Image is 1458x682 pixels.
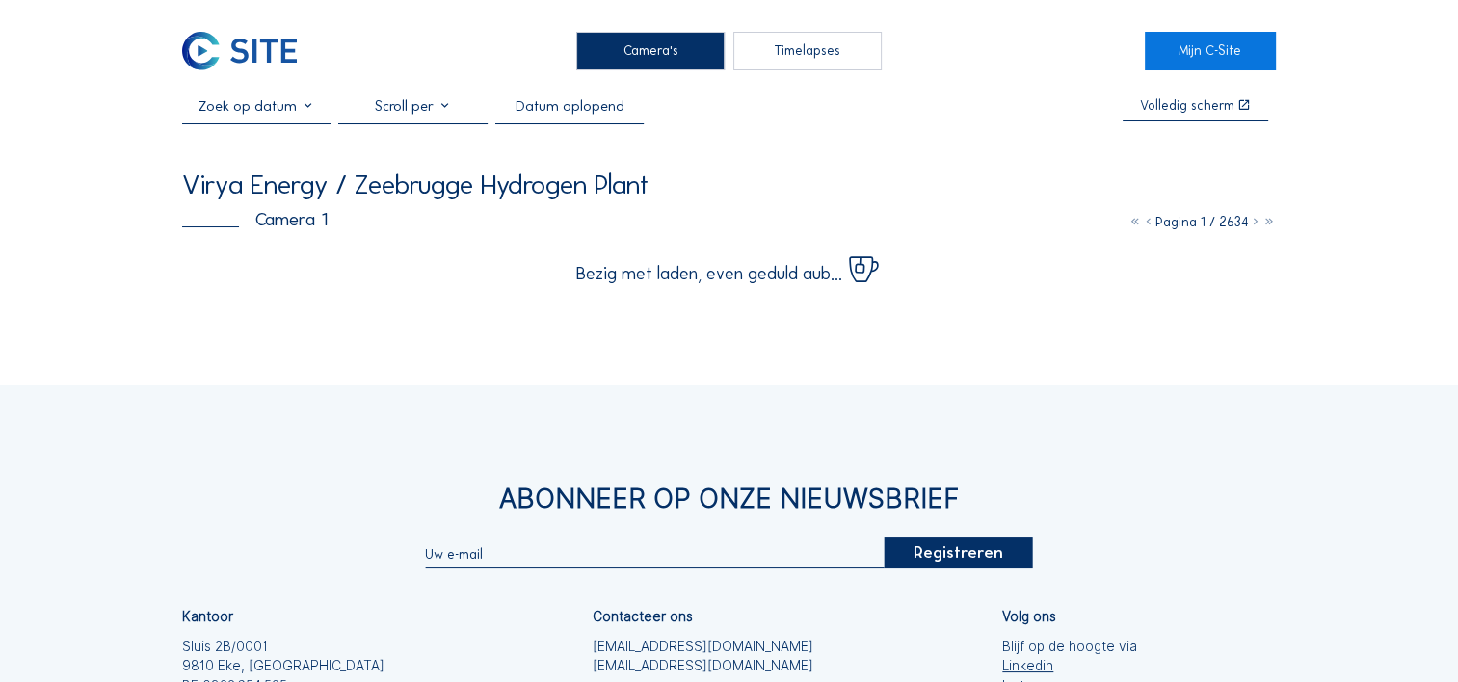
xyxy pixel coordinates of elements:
div: Kantoor [182,611,233,624]
div: Camera's [576,32,725,70]
a: [EMAIL_ADDRESS][DOMAIN_NAME] [593,637,813,657]
div: Datum oplopend [515,97,623,128]
div: Timelapses [733,32,882,70]
div: Camera 1 [182,210,328,228]
input: Uw e-mail [425,546,885,563]
a: Linkedin [1002,656,1137,676]
div: Virya Energy / Zeebrugge Hydrogen Plant [182,171,649,198]
img: C-SITE Logo [182,32,297,70]
div: Abonneer op onze nieuwsbrief [182,485,1276,511]
a: C-SITE Logo [182,32,313,70]
span: Bezig met laden, even geduld aub... [576,266,842,283]
a: [EMAIL_ADDRESS][DOMAIN_NAME] [593,656,813,676]
div: Contacteer ons [593,611,693,624]
a: Mijn C-Site [1145,32,1276,70]
div: Datum oplopend [495,97,644,123]
span: Pagina 1 / 2634 [1155,214,1249,230]
div: Registreren [885,537,1033,568]
input: Zoek op datum 󰅀 [182,97,331,115]
div: Volledig scherm [1140,99,1234,113]
div: Volg ons [1002,611,1056,624]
